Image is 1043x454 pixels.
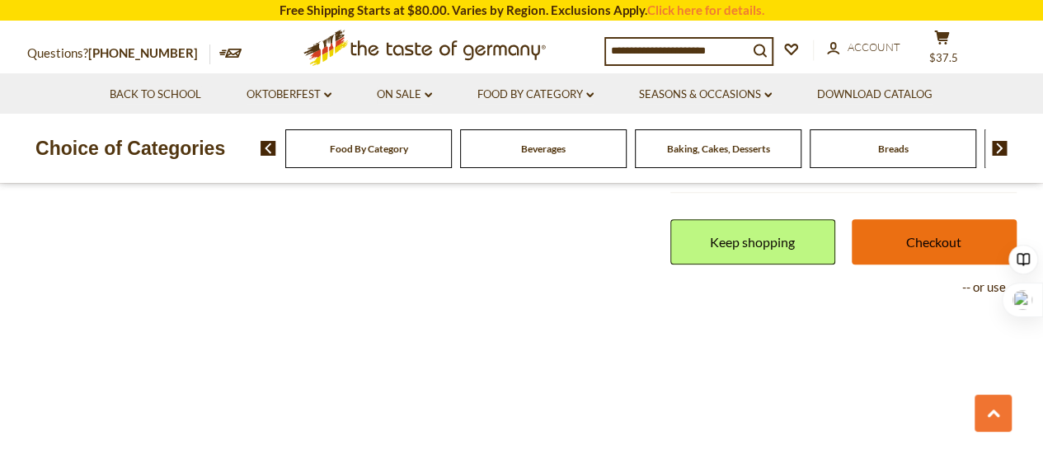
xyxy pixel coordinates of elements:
a: Baking, Cakes, Desserts [667,143,770,155]
p: -- or use -- [670,277,1017,297]
a: Click here for details. [647,2,764,17]
a: Keep shopping [670,219,835,264]
a: Seasons & Occasions [639,86,772,104]
p: Questions? [27,43,210,64]
img: next arrow [992,141,1008,156]
a: Food By Category [477,86,594,104]
span: $37.5 [929,51,958,64]
a: Back to School [110,86,201,104]
a: Food By Category [330,143,408,155]
a: Download Catalog [817,86,933,104]
a: Oktoberfest [247,86,331,104]
a: Breads [878,143,909,155]
a: [PHONE_NUMBER] [88,45,198,60]
a: Beverages [521,143,566,155]
span: Account [848,40,900,54]
img: previous arrow [261,141,276,156]
a: Account [827,39,900,57]
button: $37.5 [918,30,967,71]
a: Checkout [852,219,1017,264]
a: On Sale [377,86,432,104]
